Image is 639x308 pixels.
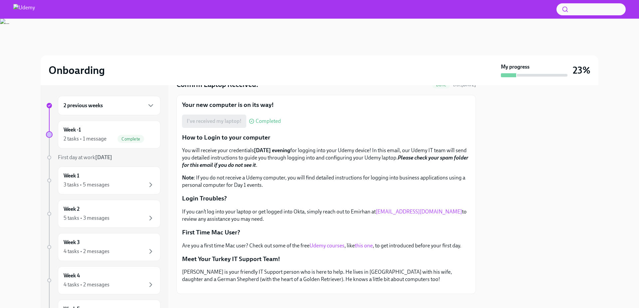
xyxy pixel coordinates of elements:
[376,208,462,215] a: [EMAIL_ADDRESS][DOMAIN_NAME]
[355,242,373,249] a: this one
[182,208,470,223] p: If you can’t log into your laptop or get logged into Okta, simply reach out to Emirhan at to revi...
[64,214,109,222] div: 5 tasks • 3 messages
[64,102,103,109] h6: 2 previous weeks
[182,174,194,181] strong: Note
[64,239,80,246] h6: Week 3
[254,147,290,154] strong: [DATE] evening
[182,194,470,203] p: Login Troubles?
[95,154,112,160] strong: [DATE]
[64,205,80,213] h6: Week 2
[64,281,109,288] div: 4 tasks • 2 messages
[501,63,530,71] strong: My progress
[46,121,160,149] a: Week -12 tasks • 1 messageComplete
[64,248,109,255] div: 4 tasks • 2 messages
[182,101,470,109] p: Your new computer is on its way!
[46,154,160,161] a: First day at work[DATE]
[117,137,144,142] span: Complete
[182,147,470,169] p: You will receive your credentials for logging into your Udemy device! In this email, our Udemy IT...
[46,200,160,228] a: Week 25 tasks • 3 messages
[46,233,160,261] a: Week 34 tasks • 2 messages
[182,228,470,237] p: First Time Mac User?
[64,181,109,188] div: 3 tasks • 5 messages
[13,4,35,15] img: Udemy
[64,272,80,279] h6: Week 4
[573,64,590,76] h3: 23%
[49,64,105,77] h2: Onboarding
[64,126,81,134] h6: Week -1
[310,242,344,249] a: Udemy courses
[182,255,470,263] p: Meet Your Turkey IT Support Team!
[182,174,470,189] p: : If you do not receive a Udemy computer, you will find detailed instructions for logging into bu...
[182,268,470,283] p: [PERSON_NAME] is your friendly IT Support person who is here to help. He lives in [GEOGRAPHIC_DAT...
[46,166,160,194] a: Week 13 tasks • 5 messages
[461,82,476,88] strong: [DATE]
[453,82,476,88] span: Due
[182,242,470,249] p: Are you a first time Mac user? Check out some of the free , like , to get introduced before your ...
[58,96,160,115] div: 2 previous weeks
[182,133,470,142] p: How to Login to your computer
[46,266,160,294] a: Week 44 tasks • 2 messages
[64,172,79,179] h6: Week 1
[256,119,281,124] span: Completed
[58,154,112,160] span: First day at work
[64,135,106,143] div: 2 tasks • 1 message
